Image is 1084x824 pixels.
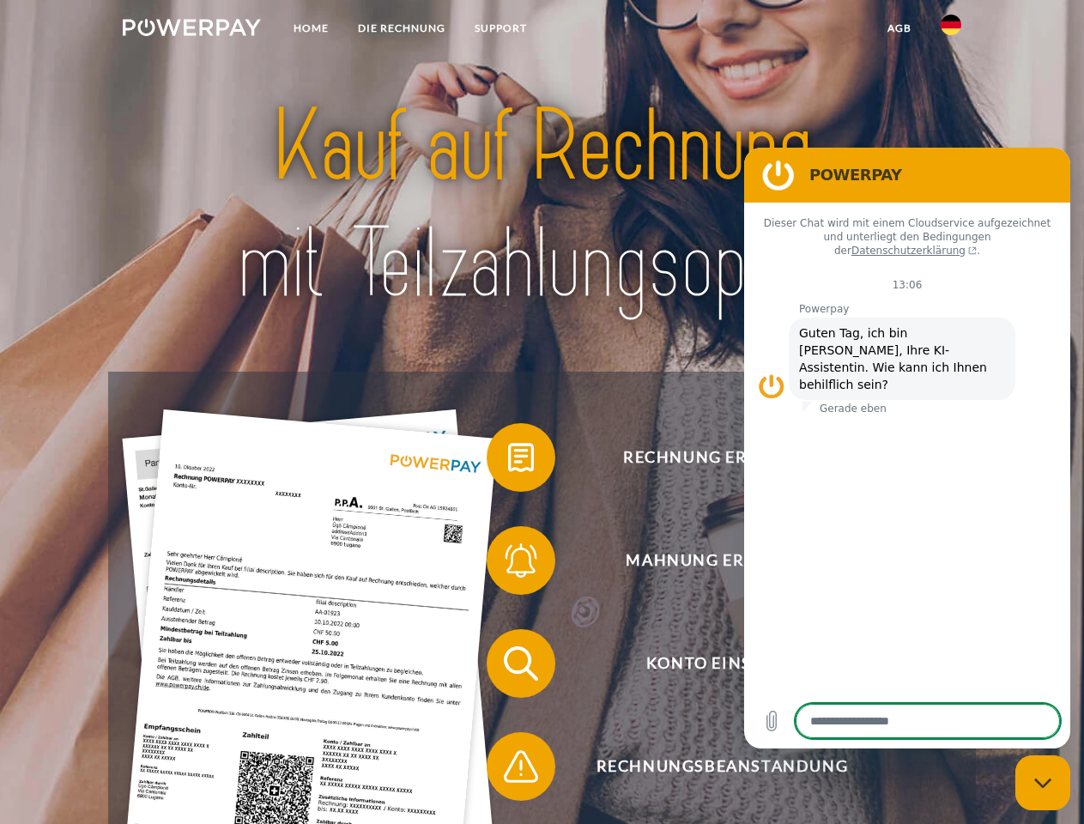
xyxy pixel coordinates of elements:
img: qb_bell.svg [500,539,542,582]
a: DIE RECHNUNG [343,13,460,44]
img: qb_search.svg [500,642,542,685]
img: title-powerpay_de.svg [164,82,920,329]
span: Konto einsehen [512,629,932,698]
iframe: Schaltfläche zum Öffnen des Messaging-Fensters; Konversation läuft [1015,755,1070,810]
a: SUPPORT [460,13,542,44]
button: Rechnung erhalten? [487,423,933,492]
img: de [941,15,961,35]
iframe: Messaging-Fenster [744,148,1070,748]
a: agb [873,13,926,44]
img: logo-powerpay-white.svg [123,19,261,36]
a: Home [279,13,343,44]
img: qb_warning.svg [500,745,542,788]
span: Mahnung erhalten? [512,526,932,595]
button: Rechnungsbeanstandung [487,732,933,801]
button: Konto einsehen [487,629,933,698]
button: Mahnung erhalten? [487,526,933,595]
span: Rechnungsbeanstandung [512,732,932,801]
img: qb_bill.svg [500,436,542,479]
span: Rechnung erhalten? [512,423,932,492]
